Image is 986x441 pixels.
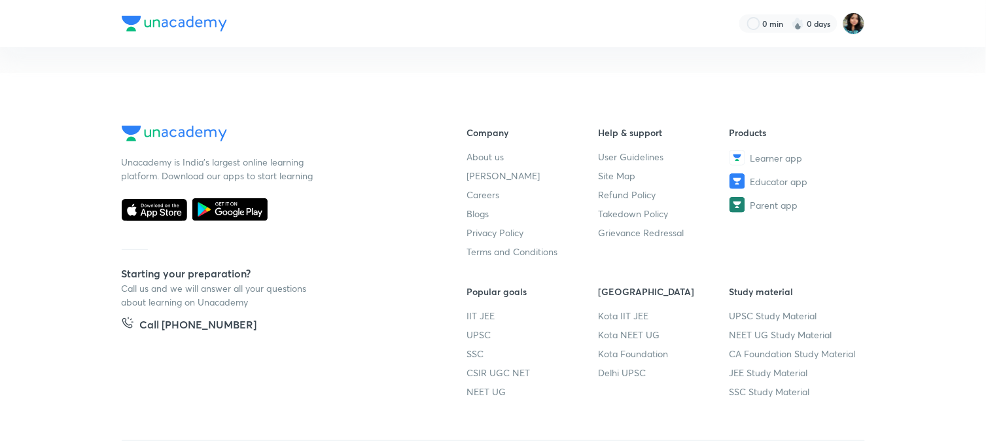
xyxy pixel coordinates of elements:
[730,150,745,166] img: Learner app
[598,328,730,342] a: Kota NEET UG
[598,169,730,183] a: Site Map
[843,12,865,35] img: Shalini Auddy
[750,198,798,212] span: Parent app
[467,188,599,202] a: Careers
[122,126,425,145] a: Company Logo
[467,188,500,202] span: Careers
[730,328,861,342] a: NEET UG Study Material
[792,17,805,30] img: streak
[467,328,599,342] a: UPSC
[467,207,599,220] a: Blogs
[467,285,599,298] h6: Popular goals
[467,226,599,239] a: Privacy Policy
[730,173,745,189] img: Educator app
[122,126,227,141] img: Company Logo
[730,150,861,166] a: Learner app
[730,385,861,398] a: SSC Study Material
[122,281,318,309] p: Call us and we will answer all your questions about learning on Unacademy
[122,317,257,335] a: Call [PHONE_NUMBER]
[598,347,730,361] a: Kota Foundation
[750,151,803,165] span: Learner app
[730,173,861,189] a: Educator app
[750,175,808,188] span: Educator app
[467,385,599,398] a: NEET UG
[598,285,730,298] h6: [GEOGRAPHIC_DATA]
[598,150,730,164] a: User Guidelines
[598,366,730,379] a: Delhi UPSC
[598,207,730,220] a: Takedown Policy
[598,309,730,323] a: Kota IIT JEE
[122,16,227,31] img: Company Logo
[122,266,425,281] h5: Starting your preparation?
[467,126,599,139] h6: Company
[467,309,599,323] a: IIT JEE
[467,245,599,258] a: Terms and Conditions
[140,317,257,335] h5: Call [PHONE_NUMBER]
[730,197,861,213] a: Parent app
[730,309,861,323] a: UPSC Study Material
[730,285,861,298] h6: Study material
[730,347,861,361] a: CA Foundation Study Material
[122,155,318,183] p: Unacademy is India’s largest online learning platform. Download our apps to start learning
[467,150,599,164] a: About us
[598,126,730,139] h6: Help & support
[467,366,599,379] a: CSIR UGC NET
[598,226,730,239] a: Grievance Redressal
[598,188,730,202] a: Refund Policy
[730,197,745,213] img: Parent app
[467,169,599,183] a: [PERSON_NAME]
[730,366,861,379] a: JEE Study Material
[730,126,861,139] h6: Products
[467,347,599,361] a: SSC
